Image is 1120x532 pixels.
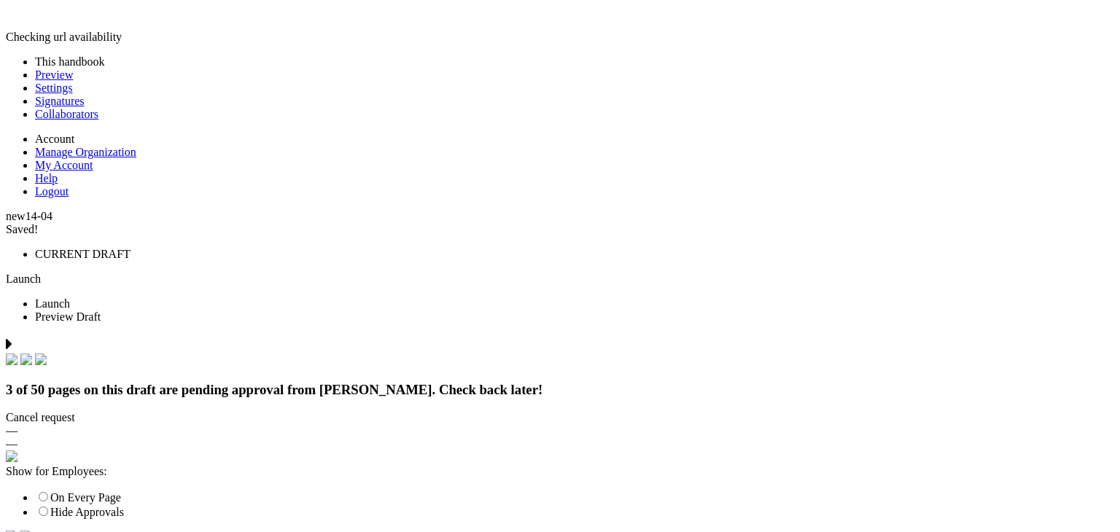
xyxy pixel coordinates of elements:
a: Collaborators [35,108,98,120]
span: Preview Draft [35,310,101,323]
a: Signatures [35,95,85,107]
input: Hide Approvals [39,506,48,516]
a: Settings [35,82,73,94]
a: Launch [6,273,41,285]
span: CURRENT DRAFT [35,248,131,260]
img: eye_approvals.svg [6,450,17,462]
input: On Every Page [39,492,48,501]
label: On Every Page [35,491,121,504]
span: Show for Employees: [6,465,107,477]
img: check.svg [35,353,47,365]
span: Checking url availability [6,31,122,43]
a: My Account [35,159,93,171]
a: Logout [35,185,69,197]
span: on this draft are pending approval from [PERSON_NAME]. Check back later! [84,382,542,397]
li: This handbook [35,55,1114,69]
a: Help [35,172,58,184]
img: check.svg [20,353,32,365]
li: Account [35,133,1114,146]
img: check.svg [6,353,17,365]
span: — [6,437,17,450]
span: Saved! [6,223,38,235]
span: Cancel request [6,411,75,423]
span: new14-04 [6,210,52,222]
a: Preview [35,69,73,81]
span: Launch [35,297,70,310]
div: — [6,424,1114,437]
label: Hide Approvals [35,506,124,518]
span: 3 of 50 pages [6,382,80,397]
a: Manage Organization [35,146,136,158]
